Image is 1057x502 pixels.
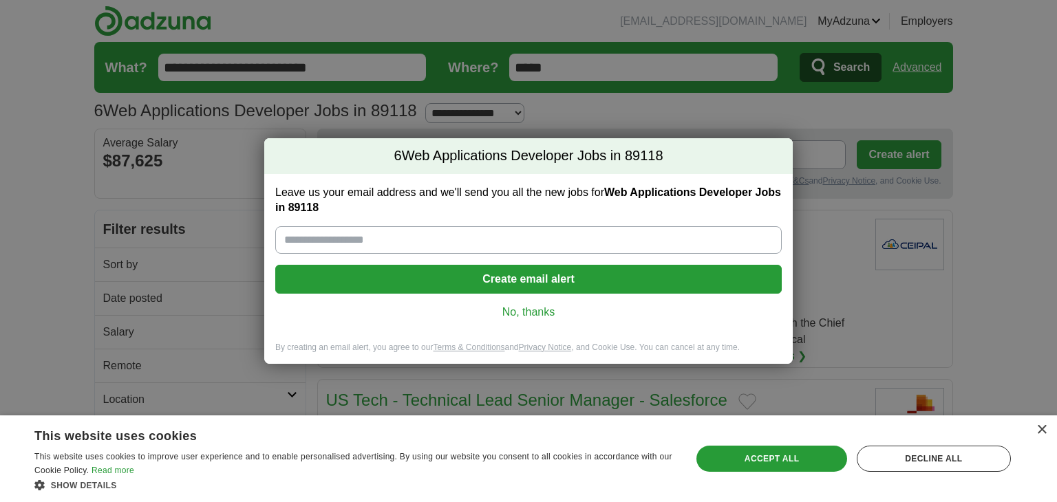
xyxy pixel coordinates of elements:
div: By creating an email alert, you agree to our and , and Cookie Use. You can cancel at any time. [264,342,793,364]
a: Terms & Conditions [433,342,504,352]
a: No, thanks [286,305,771,320]
div: Show details [34,478,672,492]
div: Accept all [696,446,846,472]
div: Close [1036,425,1047,435]
button: Create email alert [275,265,782,294]
strong: Web Applications Developer Jobs in 89118 [275,186,781,213]
span: Show details [51,481,117,490]
a: Read more, opens a new window [92,466,134,475]
label: Leave us your email address and we'll send you all the new jobs for [275,185,782,215]
div: This website uses cookies [34,424,638,444]
div: Decline all [857,446,1011,472]
h2: Web Applications Developer Jobs in 89118 [264,138,793,174]
span: This website uses cookies to improve user experience and to enable personalised advertising. By u... [34,452,672,475]
a: Privacy Notice [519,342,572,352]
span: 6 [394,146,402,166]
